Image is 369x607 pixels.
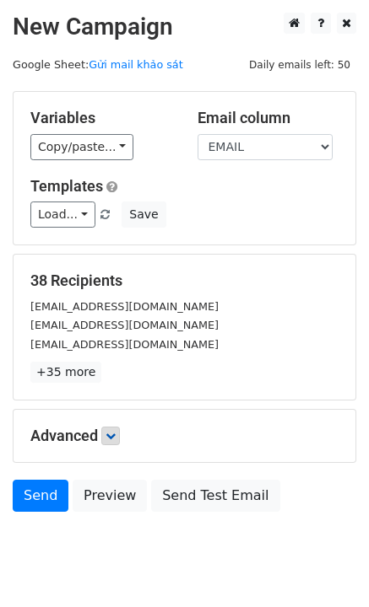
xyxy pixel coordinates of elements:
[30,362,101,383] a: +35 more
[30,427,339,445] h5: Advanced
[13,13,356,41] h2: New Campaign
[198,109,339,127] h5: Email column
[122,201,166,228] button: Save
[151,480,279,512] a: Send Test Email
[13,480,68,512] a: Send
[30,109,172,127] h5: Variables
[30,177,103,195] a: Templates
[243,58,356,71] a: Daily emails left: 50
[30,134,133,160] a: Copy/paste...
[30,319,219,331] small: [EMAIL_ADDRESS][DOMAIN_NAME]
[89,58,183,71] a: Gửi mail khảo sát
[285,526,369,607] iframe: Chat Widget
[30,300,219,313] small: [EMAIL_ADDRESS][DOMAIN_NAME]
[243,56,356,74] span: Daily emails left: 50
[30,338,219,351] small: [EMAIL_ADDRESS][DOMAIN_NAME]
[30,201,95,228] a: Load...
[73,480,147,512] a: Preview
[285,526,369,607] div: Tiện ích trò chuyện
[13,58,183,71] small: Google Sheet:
[30,271,339,290] h5: 38 Recipients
